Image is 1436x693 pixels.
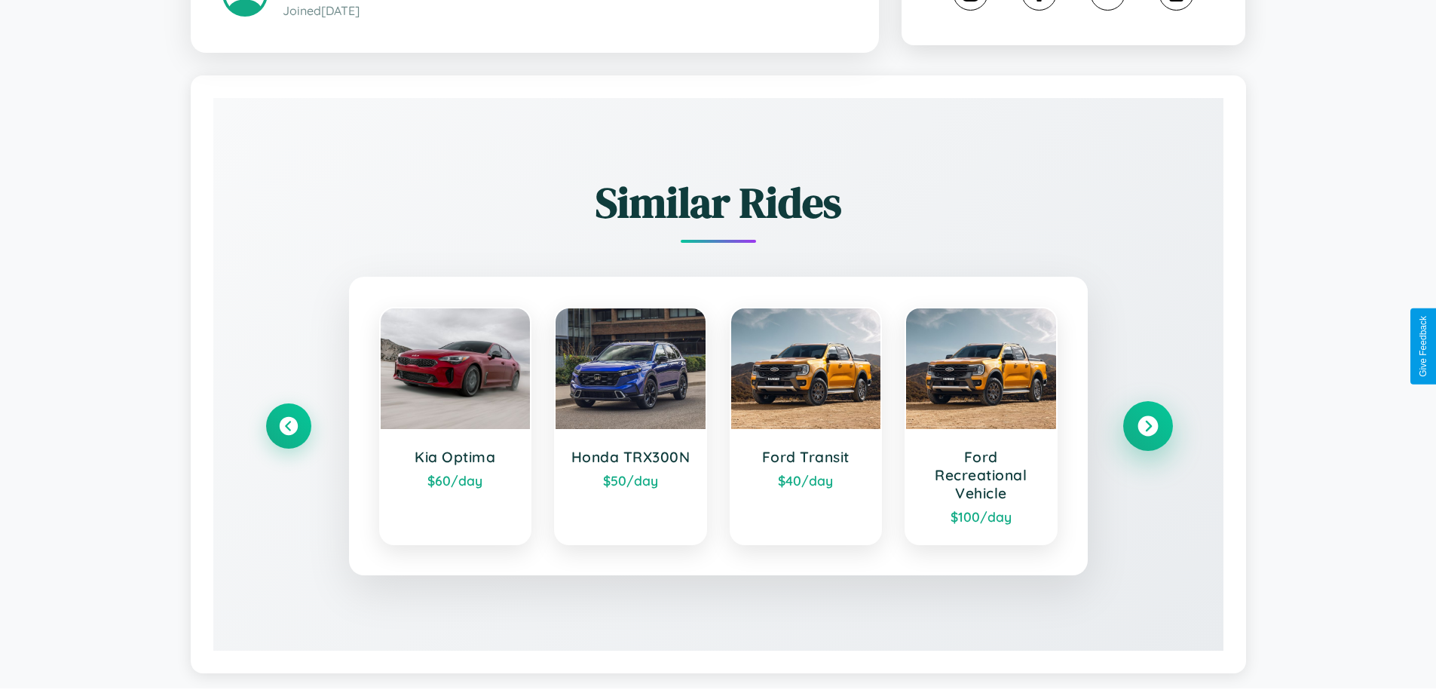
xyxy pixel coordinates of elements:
[554,307,707,545] a: Honda TRX300N$50/day
[1418,316,1428,377] div: Give Feedback
[921,448,1041,502] h3: Ford Recreational Vehicle
[746,448,866,466] h3: Ford Transit
[921,508,1041,525] div: $ 100 /day
[571,472,690,489] div: $ 50 /day
[379,307,532,545] a: Kia Optima$60/day
[905,307,1058,545] a: Ford Recreational Vehicle$100/day
[571,448,690,466] h3: Honda TRX300N
[266,173,1171,232] h2: Similar Rides
[730,307,883,545] a: Ford Transit$40/day
[396,472,516,489] div: $ 60 /day
[746,472,866,489] div: $ 40 /day
[396,448,516,466] h3: Kia Optima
